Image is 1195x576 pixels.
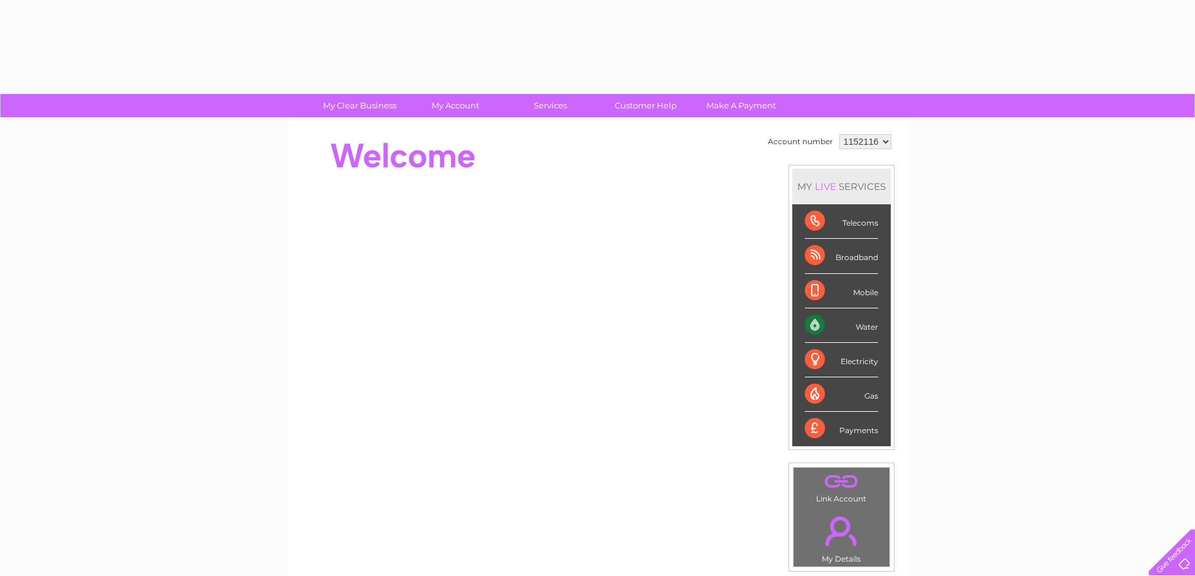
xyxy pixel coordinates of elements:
a: Customer Help [594,94,698,117]
a: My Clear Business [308,94,412,117]
a: My Account [403,94,507,117]
td: Account number [765,131,836,152]
div: MY SERVICES [792,169,891,204]
div: Payments [805,412,878,446]
div: Water [805,308,878,343]
div: Broadband [805,239,878,273]
a: Services [499,94,602,117]
div: Mobile [805,274,878,308]
td: My Details [793,506,890,567]
div: Gas [805,377,878,412]
div: Electricity [805,343,878,377]
a: . [797,509,886,553]
div: LIVE [812,181,839,192]
a: . [797,471,886,493]
a: Make A Payment [689,94,793,117]
td: Link Account [793,467,890,506]
div: Telecoms [805,204,878,239]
